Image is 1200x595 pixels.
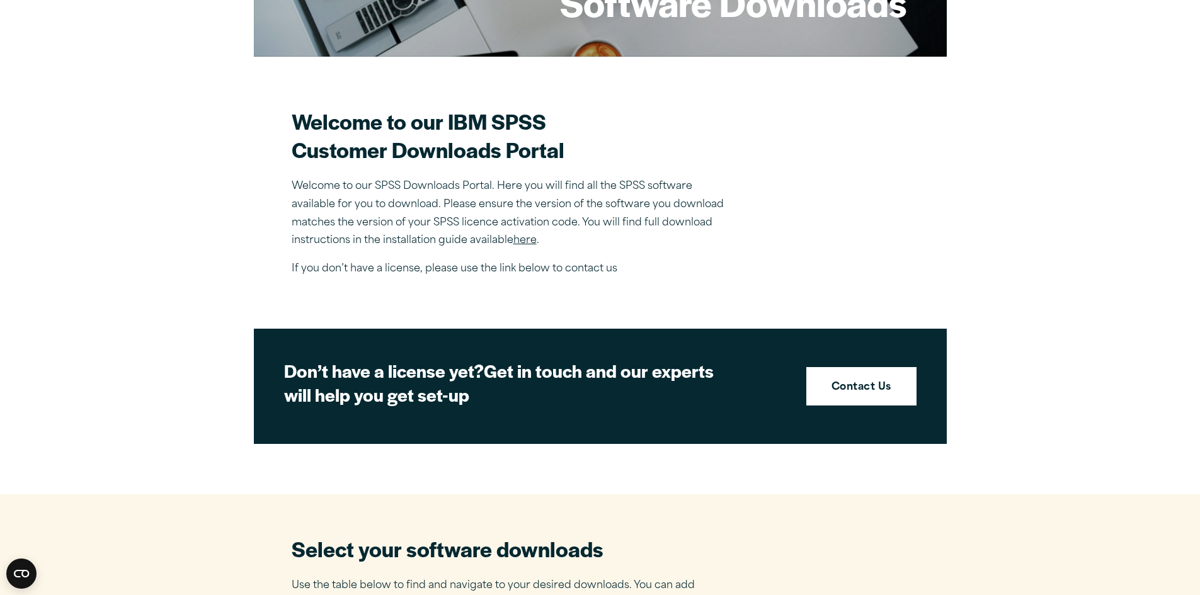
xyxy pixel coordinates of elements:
[513,235,537,246] a: here
[292,178,733,250] p: Welcome to our SPSS Downloads Portal. Here you will find all the SPSS software available for you ...
[292,107,733,164] h2: Welcome to our IBM SPSS Customer Downloads Portal
[292,260,733,278] p: If you don’t have a license, please use the link below to contact us
[284,359,725,406] h2: Get in touch and our experts will help you get set-up
[806,367,917,406] a: Contact Us
[831,380,891,396] strong: Contact Us
[292,535,714,563] h2: Select your software downloads
[6,558,37,589] button: Open CMP widget
[284,358,484,383] strong: Don’t have a license yet?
